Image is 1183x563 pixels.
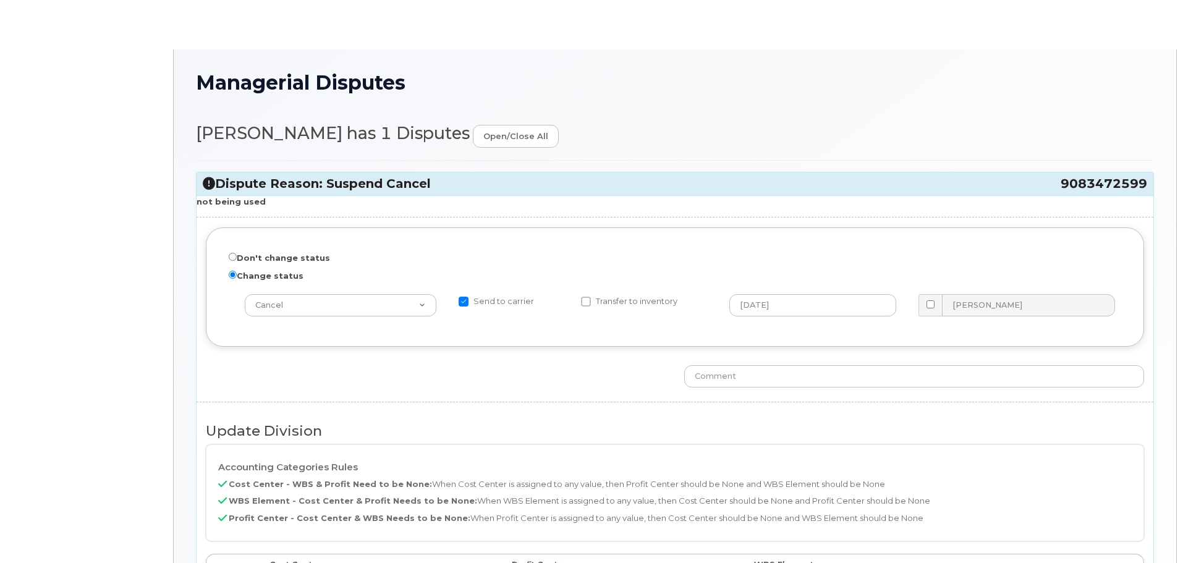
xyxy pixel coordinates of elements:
[218,478,1132,490] p: When Cost Center is assigned to any value, then Profit Center should be None and WBS Element shou...
[203,176,1147,192] h3: Dispute Reason: Suspend Cancel
[1061,176,1147,192] span: 9083472599
[229,479,432,489] b: Cost Center - WBS & Profit Need to be None:
[197,197,266,206] strong: not being used
[206,423,1144,439] h3: Update Division
[218,495,1132,507] p: When WBS Element is assigned to any value, then Cost Center should be None and Profit Center shou...
[229,496,477,506] b: WBS Element - Cost Center & Profit Needs to be None:
[229,268,303,282] label: Change status
[229,513,470,523] b: Profit Center - Cost Center & WBS Needs to be None:
[684,365,1144,387] input: Comment
[581,297,591,307] input: Transfer to inventory
[459,297,469,307] input: Send to carrier
[196,72,1154,93] h1: Managerial Disputes
[218,462,1132,473] h4: Accounting Categories Rules
[473,125,559,148] a: open/close all
[581,294,677,309] label: Transfer to inventory
[229,271,237,279] input: Change status
[229,253,237,261] input: Don't change status
[196,124,1154,148] h2: [PERSON_NAME] has 1 Disputes
[459,294,534,309] label: Send to carrier
[229,250,330,264] label: Don't change status
[218,512,1132,524] p: When Profit Center is assigned to any value, then Cost Center should be None and WBS Element shou...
